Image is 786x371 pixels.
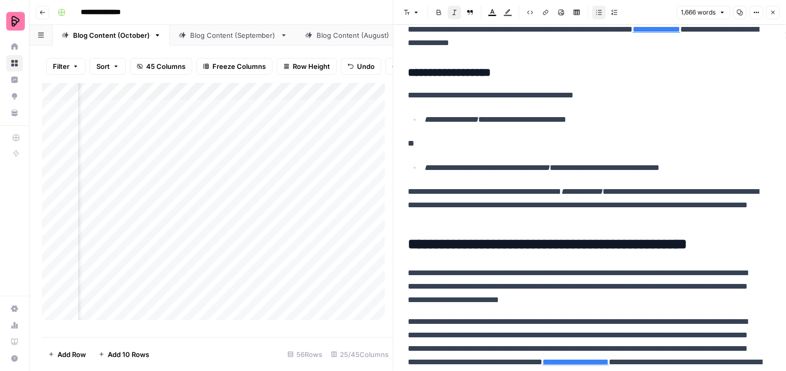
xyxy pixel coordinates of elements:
[6,334,23,350] a: Learning Hub
[46,58,85,75] button: Filter
[6,12,25,31] img: Preply Logo
[53,25,170,46] a: Blog Content (October)
[108,349,149,360] span: Add 10 Rows
[53,61,69,72] span: Filter
[96,61,110,72] span: Sort
[277,58,337,75] button: Row Height
[212,61,266,72] span: Freeze Columns
[317,30,390,40] div: Blog Content (August)
[6,88,23,105] a: Opportunities
[58,349,86,360] span: Add Row
[341,58,381,75] button: Undo
[6,350,23,367] button: Help + Support
[146,61,185,72] span: 45 Columns
[196,58,273,75] button: Freeze Columns
[190,30,276,40] div: Blog Content (September)
[357,61,375,72] span: Undo
[73,30,150,40] div: Blog Content (October)
[6,55,23,72] a: Browse
[6,8,23,34] button: Workspace: Preply
[296,25,410,46] a: Blog Content (August)
[283,346,327,363] div: 56 Rows
[6,38,23,55] a: Home
[6,317,23,334] a: Usage
[6,301,23,317] a: Settings
[681,8,716,17] span: 1,666 words
[293,61,330,72] span: Row Height
[677,6,730,19] button: 1,666 words
[90,58,126,75] button: Sort
[42,346,92,363] button: Add Row
[130,58,192,75] button: 45 Columns
[170,25,296,46] a: Blog Content (September)
[6,72,23,88] a: Insights
[6,105,23,121] a: Your Data
[327,346,393,363] div: 25/45 Columns
[92,346,155,363] button: Add 10 Rows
